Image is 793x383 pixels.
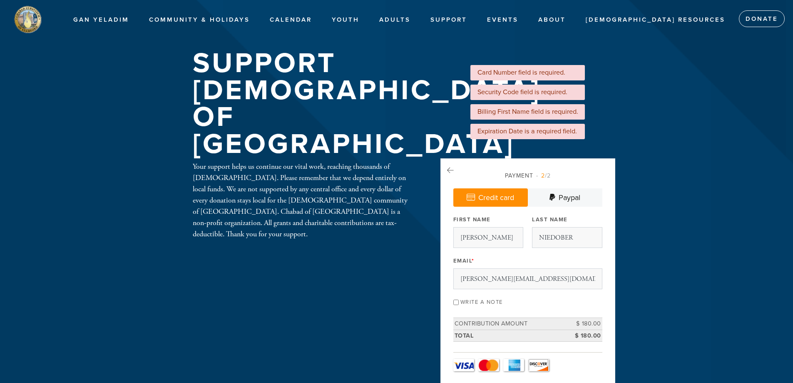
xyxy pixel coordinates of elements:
[503,359,524,371] a: Amex
[532,12,572,28] a: About
[453,330,565,342] td: Total
[453,257,475,265] label: Email
[453,359,474,371] a: Visa
[143,12,256,28] a: Community & Holidays
[453,171,602,180] div: Payment
[565,330,602,342] td: $ 180.00
[478,359,499,371] a: MasterCard
[424,12,473,28] a: Support
[193,161,413,240] div: Your support helps us continue our vital work, reaching thousands of [DEMOGRAPHIC_DATA]. Please r...
[264,12,318,28] a: Calendar
[453,188,528,207] a: Credit card
[67,12,135,28] a: Gan Yeladim
[326,12,365,28] a: Youth
[481,12,525,28] a: Events
[193,50,541,158] h1: Support [DEMOGRAPHIC_DATA] of [GEOGRAPHIC_DATA]
[470,85,584,100] li: Security Code field is required.
[460,299,503,305] label: Write a note
[532,216,568,223] label: Last Name
[541,172,545,179] span: 2
[470,65,584,80] li: Card Number field is required.
[472,258,475,264] span: This field is required.
[536,172,551,179] span: /2
[739,10,785,27] a: Donate
[579,12,731,28] a: [DEMOGRAPHIC_DATA] Resources
[12,4,42,34] img: stamford%20logo.png
[453,216,491,223] label: First Name
[565,318,602,330] td: $ 180.00
[373,12,417,28] a: Adults
[528,359,549,371] a: Discover
[470,104,584,120] li: Billing First Name field is required.
[453,318,565,330] td: Contribution Amount
[528,188,602,207] a: Paypal
[470,124,584,139] li: Expiration Date is a required field.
